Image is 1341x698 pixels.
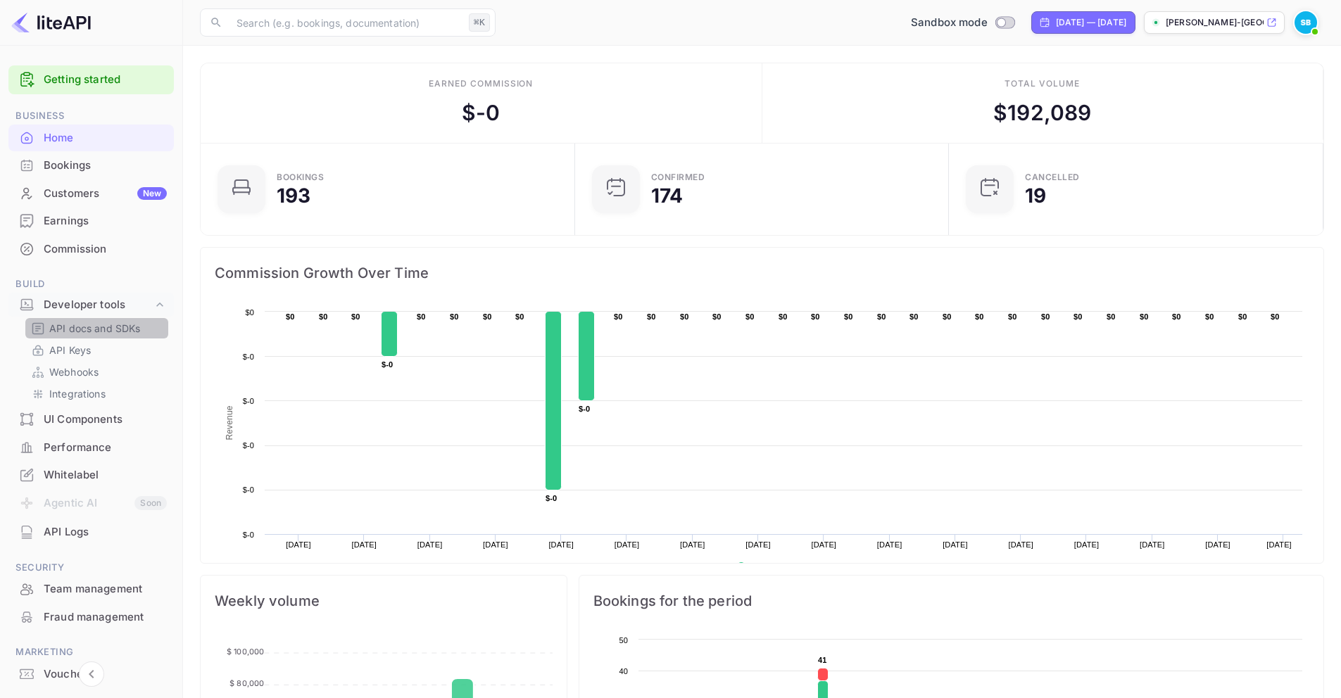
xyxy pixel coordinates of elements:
[8,236,174,262] a: Commission
[243,397,254,405] text: $-0
[1166,16,1264,29] p: [PERSON_NAME]-[GEOGRAPHIC_DATA]...
[1041,312,1050,321] text: $0
[417,312,426,321] text: $0
[44,440,167,456] div: Performance
[8,125,174,152] div: Home
[1205,540,1230,549] text: [DATE]
[8,152,174,178] a: Bookings
[243,531,254,539] text: $-0
[680,312,689,321] text: $0
[844,312,853,321] text: $0
[429,77,533,90] div: Earned commission
[1056,16,1126,29] div: [DATE] — [DATE]
[911,15,988,31] span: Sandbox mode
[8,180,174,208] div: CustomersNew
[44,609,167,626] div: Fraud management
[1238,312,1247,321] text: $0
[44,666,167,683] div: Vouchers
[619,667,628,675] text: 40
[286,312,295,321] text: $0
[8,180,174,206] a: CustomersNew
[483,312,492,321] text: $0
[1005,77,1080,90] div: Total volume
[750,562,786,572] text: Revenue
[8,462,174,489] div: Whitelabel
[215,262,1309,284] span: Commission Growth Over Time
[417,540,443,549] text: [DATE]
[993,97,1091,129] div: $ 192,089
[8,519,174,545] a: API Logs
[243,441,254,450] text: $-0
[1107,312,1116,321] text: $0
[25,383,168,404] div: Integrations
[8,576,174,603] div: Team management
[351,312,360,321] text: $0
[548,540,574,549] text: [DATE]
[1140,312,1149,321] text: $0
[31,364,163,379] a: Webhooks
[31,321,163,336] a: API docs and SDKs
[877,540,902,549] text: [DATE]
[44,412,167,428] div: UI Components
[619,636,628,645] text: 50
[227,647,264,656] tspan: $ 100,000
[1205,312,1214,321] text: $0
[8,462,174,488] a: Whitelabel
[352,540,377,549] text: [DATE]
[8,434,174,460] a: Performance
[8,65,174,94] div: Getting started
[225,405,234,440] text: Revenue
[462,97,500,129] div: $ -0
[243,486,254,494] text: $-0
[8,661,174,687] a: Vouchers
[44,297,153,313] div: Developer tools
[245,308,254,317] text: $0
[8,108,174,124] span: Business
[8,236,174,263] div: Commission
[11,11,91,34] img: LiteAPI logo
[277,173,324,182] div: Bookings
[8,661,174,688] div: Vouchers
[229,678,264,688] tspan: $ 80,000
[483,540,508,549] text: [DATE]
[1008,312,1017,321] text: $0
[49,343,91,357] p: API Keys
[25,340,168,360] div: API Keys
[909,312,919,321] text: $0
[382,360,393,369] text: $-0
[319,312,328,321] text: $0
[779,312,788,321] text: $0
[8,277,174,292] span: Build
[745,312,755,321] text: $0
[975,312,984,321] text: $0
[8,604,174,631] div: Fraud management
[647,312,656,321] text: $0
[546,494,557,502] text: $-0
[44,72,167,88] a: Getting started
[44,158,167,174] div: Bookings
[49,321,141,336] p: API docs and SDKs
[745,540,771,549] text: [DATE]
[8,293,174,317] div: Developer tools
[651,186,683,205] div: 174
[44,581,167,597] div: Team management
[943,312,952,321] text: $0
[137,187,167,200] div: New
[818,656,827,664] text: 41
[469,13,490,32] div: ⌘K
[812,540,837,549] text: [DATE]
[8,645,174,660] span: Marketing
[277,186,310,205] div: 193
[1025,186,1046,205] div: 19
[1074,312,1083,321] text: $0
[1008,540,1033,549] text: [DATE]
[49,364,99,379] p: Webhooks
[8,125,174,151] a: Home
[1295,11,1317,34] img: Srikant Bandaru
[712,312,722,321] text: $0
[79,661,104,687] button: Collapse navigation
[1172,312,1181,321] text: $0
[1266,540,1292,549] text: [DATE]
[25,318,168,338] div: API docs and SDKs
[1025,173,1080,182] div: CANCELLED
